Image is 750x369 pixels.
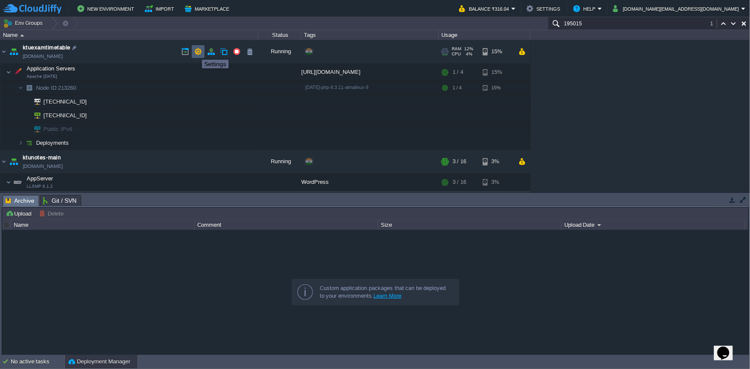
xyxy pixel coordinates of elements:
img: AMDAwAAAACH5BAEAAAAALAAAAAABAAEAAAICRAEAOw== [8,40,20,63]
span: 12% [465,46,474,52]
span: [TECHNICAL_ID] [43,95,88,108]
span: Public IPv6 [43,122,73,136]
button: Balance ₹316.04 [459,3,511,14]
div: No active tasks [11,355,64,369]
button: Delete [39,210,66,217]
img: AMDAwAAAACH5BAEAAAAALAAAAAABAAEAAAICRAEAOw== [23,122,28,136]
span: LLSMP 6.1.2 [27,184,53,189]
img: AMDAwAAAACH5BAEAAAAALAAAAAABAAEAAAICRAEAOw== [23,191,35,204]
div: 1 / 4 [453,64,463,81]
div: 15% [483,64,511,81]
div: 15% [483,81,511,95]
div: 3% [483,174,511,191]
img: AMDAwAAAACH5BAEAAAAALAAAAAABAAEAAAICRAEAOw== [18,81,23,95]
img: AMDAwAAAACH5BAEAAAAALAAAAAABAAEAAAICRAEAOw== [6,174,11,191]
a: AppServerLLSMP 6.1.2 [26,175,54,182]
img: AMDAwAAAACH5BAEAAAAALAAAAAABAAEAAAICRAEAOw== [0,40,7,63]
a: ktuexamtimetable [23,43,70,52]
a: [DOMAIN_NAME] [23,52,63,61]
span: Node ID: [36,85,58,91]
span: 4% [464,52,473,57]
button: Upload [6,210,34,217]
div: Name [12,220,194,230]
button: Env Groups [3,17,46,29]
div: Tags [302,30,438,40]
div: [URL][DOMAIN_NAME] [301,64,439,81]
div: 3 / 16 [453,150,466,173]
img: AMDAwAAAACH5BAEAAAAALAAAAAABAAEAAAICRAEAOw== [18,191,23,204]
img: CloudJiffy [3,3,61,14]
button: Marketplace [185,3,232,14]
div: Settings [204,61,227,67]
span: AppServer [26,175,54,182]
div: 1 [710,19,717,28]
img: AMDAwAAAACH5BAEAAAAALAAAAAABAAEAAAICRAEAOw== [23,81,35,95]
span: CPU [452,52,461,57]
div: 1 / 4 [453,81,462,95]
span: Git / SVN [43,195,77,206]
img: AMDAwAAAACH5BAEAAAAALAAAAAABAAEAAAICRAEAOw== [28,122,40,136]
span: 213260 [35,84,77,91]
div: Size [379,220,561,230]
img: AMDAwAAAACH5BAEAAAAALAAAAAABAAEAAAICRAEAOw== [0,150,7,173]
a: [TECHNICAL_ID] [43,112,88,119]
span: [DATE]-php-8.3.11-almalinux-9 [305,85,369,90]
img: AMDAwAAAACH5BAEAAAAALAAAAAABAAEAAAICRAEAOw== [6,64,11,81]
div: 3% [483,150,511,173]
div: 3% [483,191,511,204]
div: Comment [195,220,378,230]
button: Help [573,3,598,14]
div: 15% [483,40,511,63]
a: Application ServersApache [DATE] [26,65,77,72]
a: [TECHNICAL_ID] [43,98,88,105]
div: Usage [439,30,530,40]
button: Settings [527,3,563,14]
a: Public IPv6 [43,126,73,132]
img: AMDAwAAAACH5BAEAAAAALAAAAAABAAEAAAICRAEAOw== [28,95,40,108]
span: [TECHNICAL_ID] [43,109,88,122]
button: [DOMAIN_NAME][EMAIL_ADDRESS][DOMAIN_NAME] [613,3,741,14]
button: New Environment [77,3,137,14]
button: Import [145,3,177,14]
a: [DOMAIN_NAME] [23,162,63,171]
img: AMDAwAAAACH5BAEAAAAALAAAAAABAAEAAAICRAEAOw== [28,109,40,122]
img: AMDAwAAAACH5BAEAAAAALAAAAAABAAEAAAICRAEAOw== [20,34,24,37]
span: Apache [DATE] [27,74,57,79]
div: Status [259,30,301,40]
div: Running [258,40,301,63]
a: Node ID:213260 [35,84,77,91]
div: Custom application packages that can be deployed to your environments. [320,284,452,300]
a: Deployments [35,139,70,146]
a: Learn More [373,293,401,299]
div: Name [1,30,258,40]
img: AMDAwAAAACH5BAEAAAAALAAAAAABAAEAAAICRAEAOw== [18,136,23,149]
button: Deployment Manager [68,357,130,366]
img: AMDAwAAAACH5BAEAAAAALAAAAAABAAEAAAICRAEAOw== [12,64,24,81]
img: AMDAwAAAACH5BAEAAAAALAAAAAABAAEAAAICRAEAOw== [8,150,20,173]
iframe: chat widget [714,335,741,360]
div: Running [258,150,301,173]
img: AMDAwAAAACH5BAEAAAAALAAAAAABAAEAAAICRAEAOw== [23,136,35,149]
div: 3 / 16 [453,191,464,204]
span: Application Servers [26,65,77,72]
span: Archive [6,195,34,206]
div: WordPress [301,174,439,191]
img: AMDAwAAAACH5BAEAAAAALAAAAAABAAEAAAICRAEAOw== [23,109,28,122]
img: AMDAwAAAACH5BAEAAAAALAAAAAABAAEAAAICRAEAOw== [23,95,28,108]
a: ktunotes-main [23,153,61,162]
div: Upload Date [562,220,745,230]
div: 3 / 16 [453,174,466,191]
span: RAM [452,46,461,52]
img: AMDAwAAAACH5BAEAAAAALAAAAAABAAEAAAICRAEAOw== [12,174,24,191]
